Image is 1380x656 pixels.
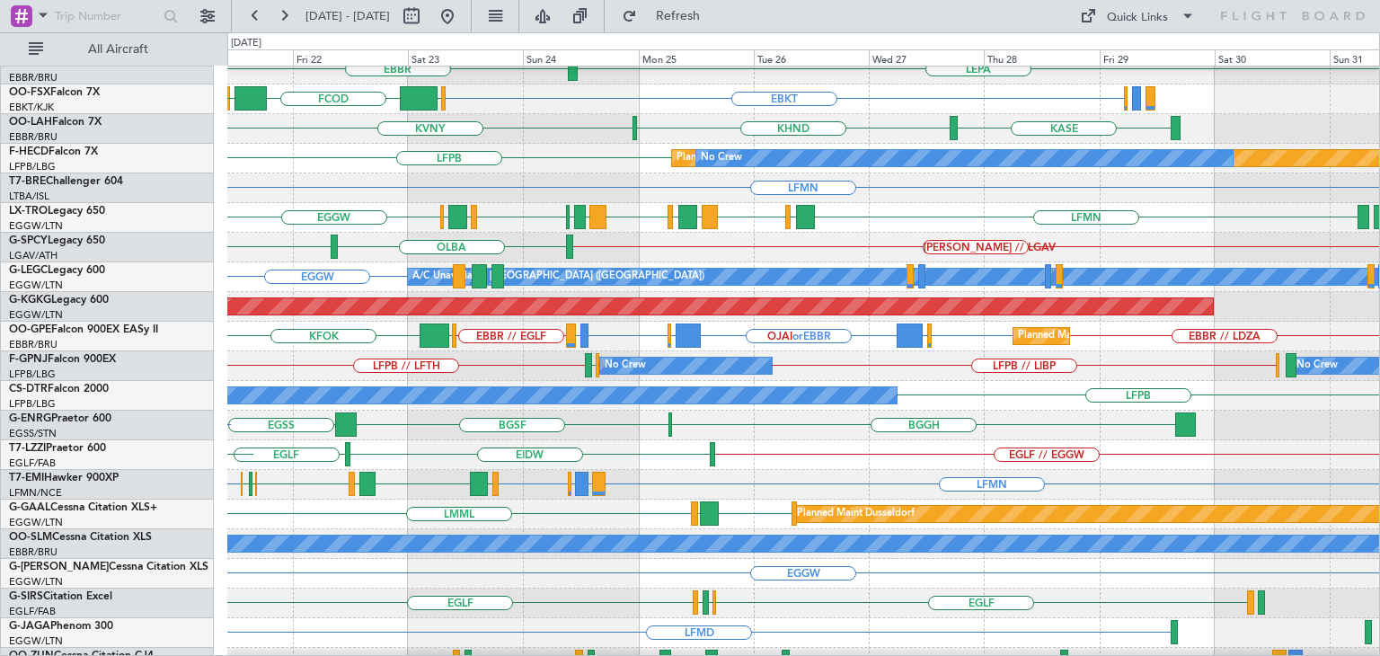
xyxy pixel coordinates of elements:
a: EBBR/BRU [9,338,57,351]
a: LFMN/NCE [9,486,62,500]
button: All Aircraft [20,35,195,64]
span: G-SIRS [9,591,43,602]
div: Fri 29 [1100,49,1215,66]
a: LFPB/LBG [9,160,56,173]
span: T7-BRE [9,176,46,187]
span: G-JAGA [9,621,50,632]
span: G-[PERSON_NAME] [9,562,109,572]
a: EBBR/BRU [9,71,57,84]
a: LFPB/LBG [9,368,56,381]
div: No Crew [1296,352,1338,379]
div: Sun 24 [523,49,638,66]
a: LX-TROLegacy 650 [9,206,105,217]
a: LTBA/ISL [9,190,49,203]
a: G-[PERSON_NAME]Cessna Citation XLS [9,562,208,572]
div: Planned Maint [GEOGRAPHIC_DATA] ([GEOGRAPHIC_DATA]) [677,145,960,172]
span: LX-TRO [9,206,48,217]
span: OO-SLM [9,532,52,543]
a: EGSS/STN [9,427,57,440]
a: EBBR/BRU [9,545,57,559]
button: Refresh [614,2,721,31]
div: No Crew [605,352,646,379]
a: EGGW/LTN [9,516,63,529]
a: G-ENRGPraetor 600 [9,413,111,424]
span: OO-FSX [9,87,50,98]
a: T7-EMIHawker 900XP [9,473,119,483]
a: OO-GPEFalcon 900EX EASy II [9,324,158,335]
span: G-KGKG [9,295,51,306]
a: EGGW/LTN [9,308,63,322]
div: Fri 22 [293,49,408,66]
a: G-SPCYLegacy 650 [9,235,105,246]
div: Planned Maint [GEOGRAPHIC_DATA] ([GEOGRAPHIC_DATA] National) [1018,323,1343,350]
span: OO-LAH [9,117,52,128]
div: Thu 21 [178,49,293,66]
a: OO-LAHFalcon 7X [9,117,102,128]
span: All Aircraft [47,43,190,56]
a: EGGW/LTN [9,634,63,648]
a: G-GAALCessna Citation XLS+ [9,502,157,513]
span: [DATE] - [DATE] [305,8,390,24]
input: Trip Number [55,3,158,30]
div: [DATE] [231,36,261,51]
div: Sat 23 [408,49,523,66]
div: Quick Links [1107,9,1168,27]
a: G-SIRSCitation Excel [9,591,112,602]
span: G-ENRG [9,413,51,424]
a: G-LEGCLegacy 600 [9,265,105,276]
a: G-KGKGLegacy 600 [9,295,109,306]
button: Quick Links [1071,2,1204,31]
span: CS-DTR [9,384,48,394]
span: G-SPCY [9,235,48,246]
a: CS-DTRFalcon 2000 [9,384,109,394]
div: Wed 27 [869,49,984,66]
div: Mon 25 [639,49,754,66]
div: Sat 30 [1215,49,1330,66]
span: G-LEGC [9,265,48,276]
a: OO-SLMCessna Citation XLS [9,532,152,543]
span: F-HECD [9,146,49,157]
span: T7-EMI [9,473,44,483]
a: EBBR/BRU [9,130,57,144]
a: EGLF/FAB [9,457,56,470]
a: F-GPNJFalcon 900EX [9,354,116,365]
div: No Crew [701,145,742,172]
a: EGGW/LTN [9,575,63,589]
a: G-JAGAPhenom 300 [9,621,113,632]
div: Planned Maint Dusseldorf [797,501,915,527]
a: EBKT/KJK [9,101,54,114]
span: F-GPNJ [9,354,48,365]
a: OO-FSXFalcon 7X [9,87,100,98]
div: Tue 26 [754,49,869,66]
div: Thu 28 [984,49,1099,66]
a: T7-LZZIPraetor 600 [9,443,106,454]
a: EGGW/LTN [9,279,63,292]
span: Refresh [641,10,716,22]
a: F-HECDFalcon 7X [9,146,98,157]
div: A/C Unavailable [GEOGRAPHIC_DATA] ([GEOGRAPHIC_DATA]) [412,263,704,290]
a: EGLF/FAB [9,605,56,618]
a: LFPB/LBG [9,397,56,411]
span: T7-LZZI [9,443,46,454]
a: T7-BREChallenger 604 [9,176,123,187]
span: G-GAAL [9,502,50,513]
a: EGGW/LTN [9,219,63,233]
span: OO-GPE [9,324,51,335]
a: LGAV/ATH [9,249,57,262]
